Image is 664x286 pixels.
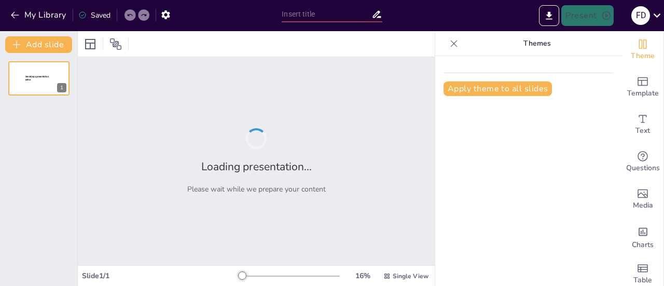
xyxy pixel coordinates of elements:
span: Position [109,38,122,50]
div: 1 [8,61,70,96]
button: Present [561,5,613,26]
p: Please wait while we prepare your content [187,184,326,194]
span: Single View [393,272,428,280]
span: Media [633,200,653,211]
span: Charts [632,239,654,251]
div: Add ready made slides [622,69,663,106]
span: Template [627,88,659,99]
div: 1 [57,83,66,92]
div: Get real-time input from your audience [622,143,663,181]
button: Apply theme to all slides [444,81,552,96]
span: Questions [626,162,660,174]
div: Change the overall theme [622,31,663,69]
div: F d [631,6,650,25]
input: Insert title [282,7,371,22]
span: Sendsteps presentation editor [25,75,49,81]
button: F d [631,5,650,26]
div: Add charts and graphs [622,218,663,255]
button: Add slide [5,36,72,53]
div: Slide 1 / 1 [82,271,240,281]
p: Themes [462,31,612,56]
span: Table [633,275,652,286]
div: Add text boxes [622,106,663,143]
div: 16 % [350,271,375,281]
div: Layout [82,36,99,52]
div: Saved [78,10,110,20]
span: Theme [631,50,655,62]
div: Add images, graphics, shapes or video [622,181,663,218]
button: My Library [8,7,71,23]
button: Export to PowerPoint [539,5,559,26]
h2: Loading presentation... [201,159,312,174]
span: Text [635,125,650,137]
